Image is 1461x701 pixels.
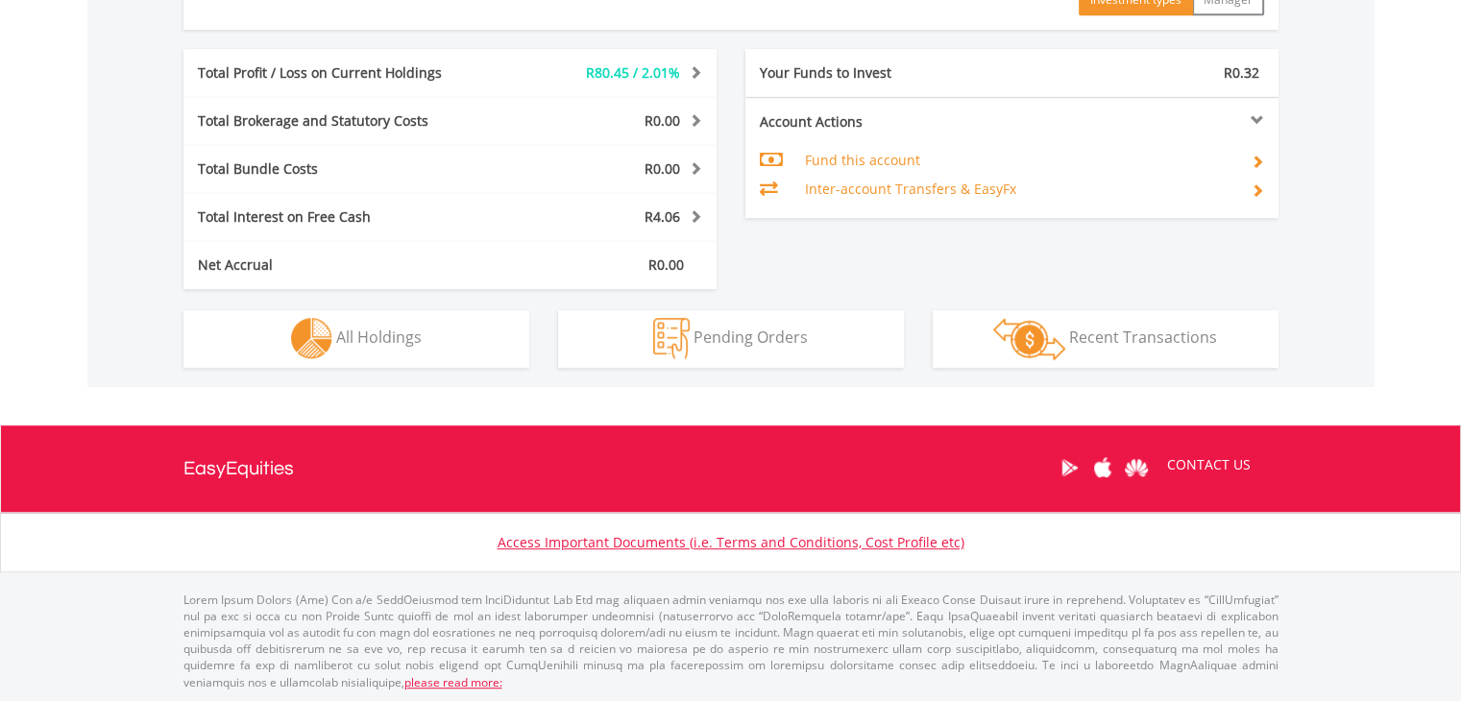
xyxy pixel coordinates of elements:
[183,207,495,227] div: Total Interest on Free Cash
[745,112,1012,132] div: Account Actions
[645,111,680,130] span: R0.00
[645,159,680,178] span: R0.00
[645,207,680,226] span: R4.06
[336,326,422,348] span: All Holdings
[291,318,332,359] img: holdings-wht.png
[648,255,684,274] span: R0.00
[558,310,904,368] button: Pending Orders
[1224,63,1259,82] span: R0.32
[933,310,1278,368] button: Recent Transactions
[183,111,495,131] div: Total Brokerage and Statutory Costs
[183,63,495,83] div: Total Profit / Loss on Current Holdings
[804,175,1235,204] td: Inter-account Transfers & EasyFx
[1120,438,1154,497] a: Huawei
[1086,438,1120,497] a: Apple
[183,255,495,275] div: Net Accrual
[183,425,294,512] a: EasyEquities
[653,318,690,359] img: pending_instructions-wht.png
[183,310,529,368] button: All Holdings
[183,159,495,179] div: Total Bundle Costs
[586,63,680,82] span: R80.45 / 2.01%
[498,533,964,551] a: Access Important Documents (i.e. Terms and Conditions, Cost Profile etc)
[694,326,808,348] span: Pending Orders
[404,674,502,690] a: please read more:
[804,146,1235,175] td: Fund this account
[1154,438,1264,492] a: CONTACT US
[183,592,1278,690] p: Lorem Ipsum Dolors (Ame) Con a/e SeddOeiusmod tem InciDiduntut Lab Etd mag aliquaen admin veniamq...
[1069,326,1217,348] span: Recent Transactions
[745,63,1012,83] div: Your Funds to Invest
[993,318,1065,360] img: transactions-zar-wht.png
[1053,438,1086,497] a: Google Play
